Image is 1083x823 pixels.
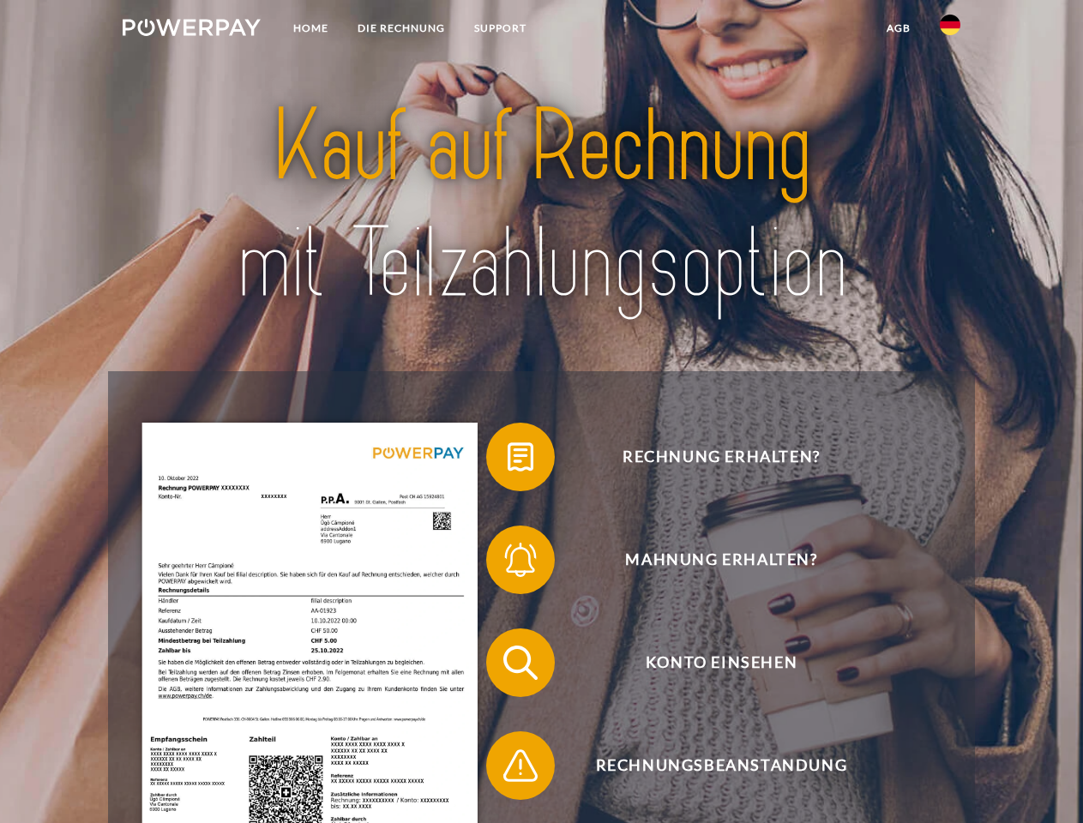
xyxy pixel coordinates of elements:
img: title-powerpay_de.svg [164,82,919,328]
img: qb_bill.svg [499,436,542,478]
a: agb [872,13,925,44]
button: Konto einsehen [486,628,932,697]
img: qb_search.svg [499,641,542,684]
button: Rechnung erhalten? [486,423,932,491]
button: Mahnung erhalten? [486,526,932,594]
span: Konto einsehen [511,628,931,697]
button: Rechnungsbeanstandung [486,731,932,800]
span: Rechnung erhalten? [511,423,931,491]
span: Rechnungsbeanstandung [511,731,931,800]
a: DIE RECHNUNG [343,13,460,44]
img: de [940,15,960,35]
img: qb_bell.svg [499,538,542,581]
img: qb_warning.svg [499,744,542,787]
a: Home [279,13,343,44]
img: logo-powerpay-white.svg [123,19,261,36]
span: Mahnung erhalten? [511,526,931,594]
a: SUPPORT [460,13,541,44]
